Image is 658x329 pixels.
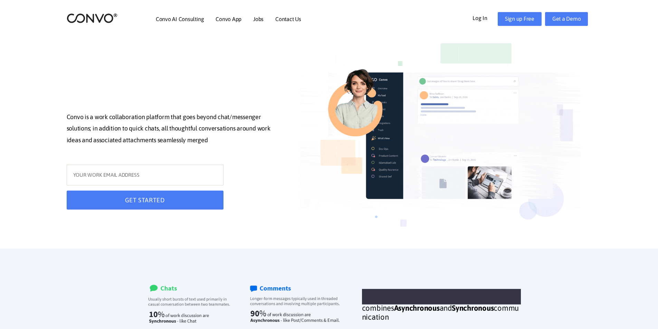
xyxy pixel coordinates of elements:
[452,303,494,312] strong: Synchronous
[362,294,521,327] h3: [PERSON_NAME]'s perfectly combines and communication
[473,12,498,23] a: Log In
[216,16,241,22] a: Convo App
[498,12,542,26] a: Sign up Free
[67,13,117,23] img: logo_2.png
[300,31,581,249] img: image_not_found
[275,16,301,22] a: Contact Us
[156,16,204,22] a: Convo AI Consulting
[362,289,521,305] span: WORK. SHARE. COLLABORATE
[394,303,440,312] strong: Asynchronous
[67,111,279,148] p: Convo is a work collaboration platform that goes beyond chat/messenger solutions; in addition to ...
[253,16,264,22] a: Jobs
[67,165,223,185] input: YOUR WORK EMAIL ADDRESS
[67,191,223,210] button: GET STARTED
[545,12,588,26] a: Get a Demo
